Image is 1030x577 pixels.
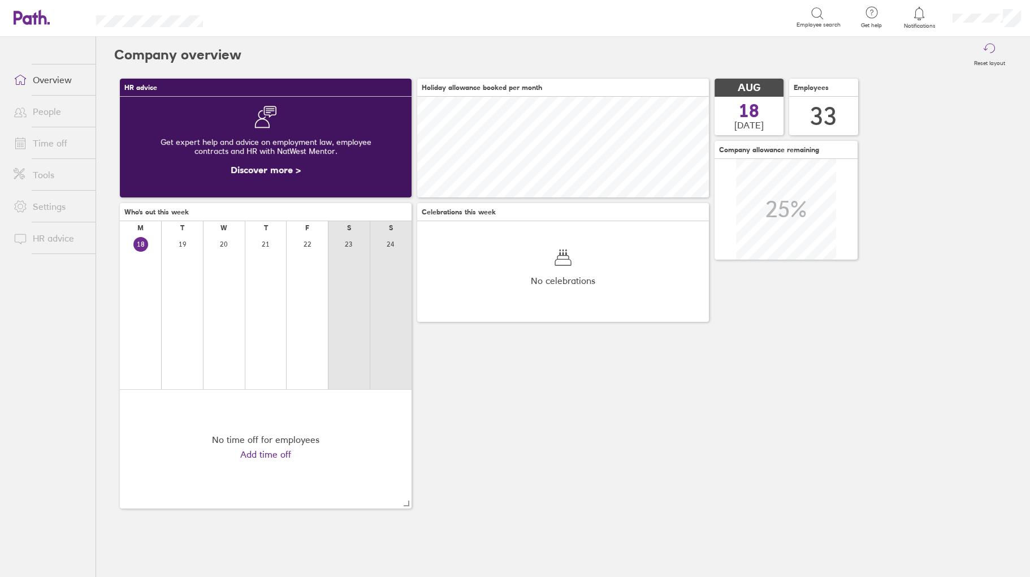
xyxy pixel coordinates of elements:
a: Notifications [901,6,938,29]
div: T [180,224,184,232]
a: People [5,100,96,123]
span: [DATE] [734,120,764,130]
label: Reset layout [967,57,1012,67]
div: S [389,224,393,232]
div: No time off for employees [212,434,319,445]
span: Company allowance remaining [719,146,819,154]
div: F [305,224,309,232]
h2: Company overview [114,37,241,73]
span: Celebrations this week [422,208,496,216]
a: HR advice [5,227,96,249]
div: T [264,224,268,232]
span: HR advice [124,84,157,92]
a: Add time off [240,449,291,459]
div: W [220,224,227,232]
span: Who's out this week [124,208,189,216]
a: Discover more > [231,164,301,175]
a: Overview [5,68,96,91]
div: 33 [810,102,837,131]
a: Settings [5,195,96,218]
div: Search [233,12,262,22]
div: S [347,224,351,232]
div: Get expert help and advice on employment law, employee contracts and HR with NatWest Mentor. [129,128,403,165]
div: M [137,224,144,232]
button: Reset layout [967,37,1012,73]
span: No celebrations [531,275,595,286]
span: Get help [853,22,890,29]
span: Employees [794,84,829,92]
a: Time off [5,132,96,154]
span: AUG [738,82,760,94]
span: Employee search [797,21,841,28]
span: Notifications [901,23,938,29]
span: Holiday allowance booked per month [422,84,542,92]
a: Tools [5,163,96,186]
span: 18 [739,102,759,120]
